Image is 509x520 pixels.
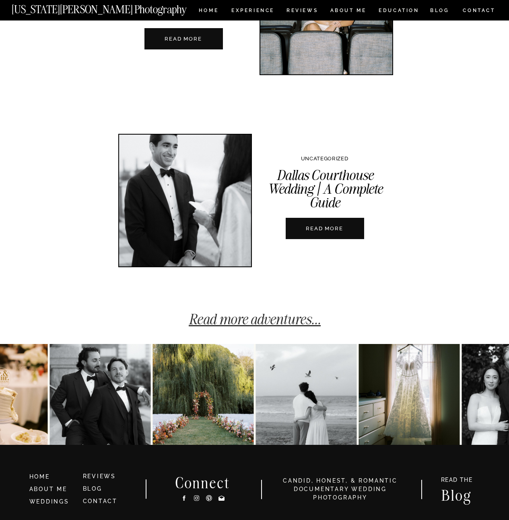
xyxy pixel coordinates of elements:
[462,6,496,15] a: CONTACT
[29,473,76,481] a: HOME
[144,28,223,49] a: UT Austin Graduation Photos | An Untraditional Approach
[378,8,420,15] a: EDUCATION
[83,473,116,479] a: REVIEWS
[12,4,214,11] a: [US_STATE][PERSON_NAME] Photography
[119,135,251,266] a: Dallas Courthouse Wedding | A Complete Guide
[301,156,348,162] a: Uncategorized
[231,8,274,15] a: Experience
[330,8,367,15] a: ABOUT ME
[359,344,460,445] img: Elaine and this dress 🤍🤍🤍
[152,344,253,445] img: Garden ceremony with A&C 🌼🌷🌼🌷 . . . . . . . . Shot for @jennifercontiphoto
[197,8,220,15] a: HOME
[29,498,69,505] a: WEDDINGS
[433,488,480,501] a: Blog
[256,344,357,445] img: Mica and Mikey 🕊️
[49,344,150,445] img: Spent my weekend with the Mr.’s, and everything was perfect — from the courthouse wedding ceremon...
[430,8,449,15] a: BLOG
[273,477,408,502] h3: candid, honest, & romantic Documentary Wedding photography
[83,485,102,492] a: BLOG
[286,8,317,15] a: REVIEWS
[437,477,477,485] a: READ THE
[165,476,241,489] h2: Connect
[189,310,321,328] a: Read more adventures...
[83,498,118,504] a: CONTACT
[29,486,67,492] a: ABOUT ME
[267,166,383,211] a: Dallas Courthouse Wedding | A Complete Guide
[286,218,364,239] a: Dallas Courthouse Wedding | A Complete Guide
[139,35,228,43] a: READ MORE
[280,225,369,232] a: READ MORE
